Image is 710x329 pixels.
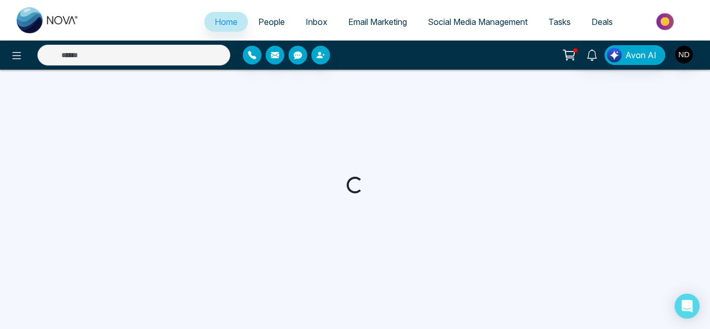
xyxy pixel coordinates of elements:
a: Tasks [538,12,581,32]
a: Deals [581,12,623,32]
button: Avon AI [604,45,665,65]
img: Lead Flow [607,48,622,62]
span: Deals [591,17,613,27]
a: Home [204,12,248,32]
a: Email Marketing [338,12,417,32]
img: Nova CRM Logo [17,7,79,33]
span: Email Marketing [348,17,407,27]
a: Inbox [295,12,338,32]
a: People [248,12,295,32]
img: User Avatar [675,46,693,63]
span: Tasks [548,17,571,27]
span: Avon AI [625,49,656,61]
span: People [258,17,285,27]
span: Home [215,17,238,27]
span: Inbox [306,17,327,27]
a: Social Media Management [417,12,538,32]
span: Social Media Management [428,17,528,27]
div: Open Intercom Messenger [675,294,700,319]
img: Market-place.gif [628,10,704,33]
